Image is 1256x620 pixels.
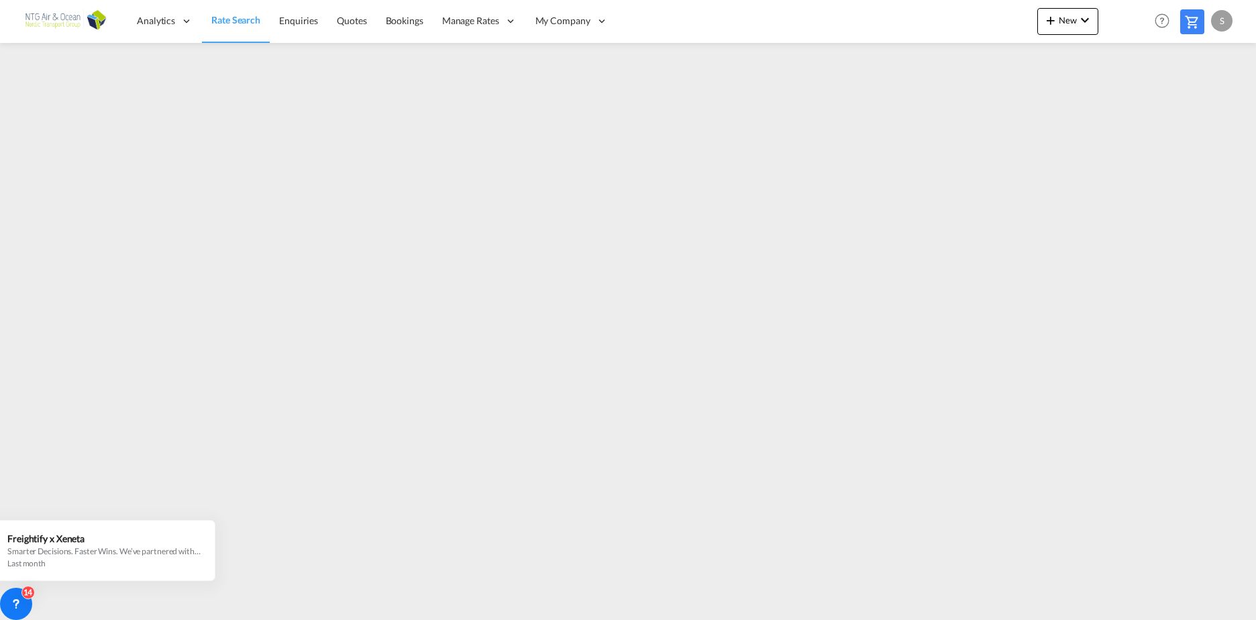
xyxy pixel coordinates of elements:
[1211,10,1233,32] div: S
[137,14,175,28] span: Analytics
[211,14,260,25] span: Rate Search
[1043,12,1059,28] md-icon: icon-plus 400-fg
[1037,8,1098,35] button: icon-plus 400-fgNewicon-chevron-down
[337,15,366,26] span: Quotes
[20,6,111,36] img: f68f41f0b01211ec9b55c55bc854f1e3.png
[535,14,590,28] span: My Company
[279,15,318,26] span: Enquiries
[386,15,423,26] span: Bookings
[1043,15,1093,25] span: New
[1151,9,1180,34] div: Help
[1151,9,1173,32] span: Help
[1077,12,1093,28] md-icon: icon-chevron-down
[442,14,499,28] span: Manage Rates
